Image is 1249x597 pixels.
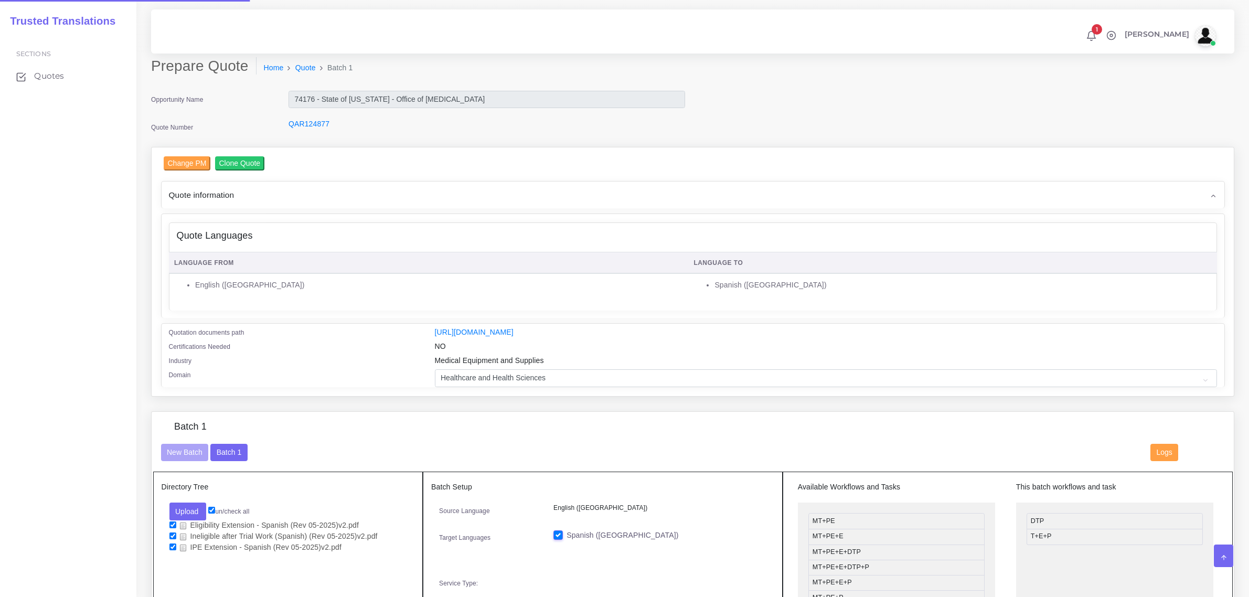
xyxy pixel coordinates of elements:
a: New Batch [161,447,209,456]
h5: This batch workflows and task [1016,483,1213,492]
div: Medical Equipment and Supplies [427,355,1225,369]
input: Clone Quote [215,156,265,170]
th: Language To [688,252,1217,274]
button: Upload [169,503,207,520]
label: Opportunity Name [151,95,204,104]
h2: Prepare Quote [151,57,257,75]
li: T+E+P [1027,529,1203,545]
a: Quotes [8,65,129,87]
span: Quote information [169,189,234,201]
h5: Batch Setup [431,483,774,492]
button: New Batch [161,444,209,462]
button: Logs [1150,444,1178,462]
li: MT+PE+E+DTP+P [808,560,985,575]
a: Quote [295,62,316,73]
li: English ([GEOGRAPHIC_DATA]) [195,280,682,291]
label: Industry [169,356,192,366]
li: Spanish ([GEOGRAPHIC_DATA]) [714,280,1211,291]
li: Batch 1 [316,62,353,73]
input: Change PM [164,156,211,170]
img: avatar [1195,25,1216,46]
input: un/check all [208,507,215,514]
li: MT+PE+E+P [808,575,985,591]
label: un/check all [208,507,249,516]
div: Quote information [162,182,1224,208]
h2: Trusted Translations [3,15,115,27]
span: Sections [16,50,51,58]
h5: Available Workflows and Tasks [798,483,995,492]
p: English ([GEOGRAPHIC_DATA]) [553,503,766,514]
h4: Quote Languages [177,230,253,242]
li: DTP [1027,513,1203,529]
a: 1 [1082,30,1101,41]
a: QAR124877 [289,120,329,128]
div: NO [427,341,1225,355]
a: [PERSON_NAME]avatar [1119,25,1220,46]
a: Batch 1 [210,447,247,456]
a: Home [264,62,284,73]
button: Batch 1 [210,444,247,462]
a: Ineligible after Trial Work (Spanish) (Rev 05-2025)v2.pdf [176,531,381,541]
a: Eligibility Extension - Spanish (Rev 05-2025)v2.pdf [176,520,363,530]
label: Service Type: [439,579,478,588]
label: Target Languages [439,533,490,542]
a: [URL][DOMAIN_NAME] [435,328,514,336]
li: MT+PE [808,513,985,529]
label: Domain [169,370,191,380]
span: Logs [1157,448,1172,456]
li: MT+PE+E [808,529,985,545]
h4: Batch 1 [174,421,207,433]
a: IPE Extension - Spanish (Rev 05-2025)v2.pdf [176,542,346,552]
label: Source Language [439,506,490,516]
label: Quote Number [151,123,193,132]
label: Quotation documents path [169,328,244,337]
h5: Directory Tree [162,483,415,492]
th: Language From [169,252,688,274]
span: Quotes [34,70,64,82]
label: Certifications Needed [169,342,231,351]
li: MT+PE+E+DTP [808,545,985,560]
span: [PERSON_NAME] [1125,30,1189,38]
a: Trusted Translations [3,13,115,30]
label: Spanish ([GEOGRAPHIC_DATA]) [567,530,678,541]
span: 1 [1092,24,1102,35]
